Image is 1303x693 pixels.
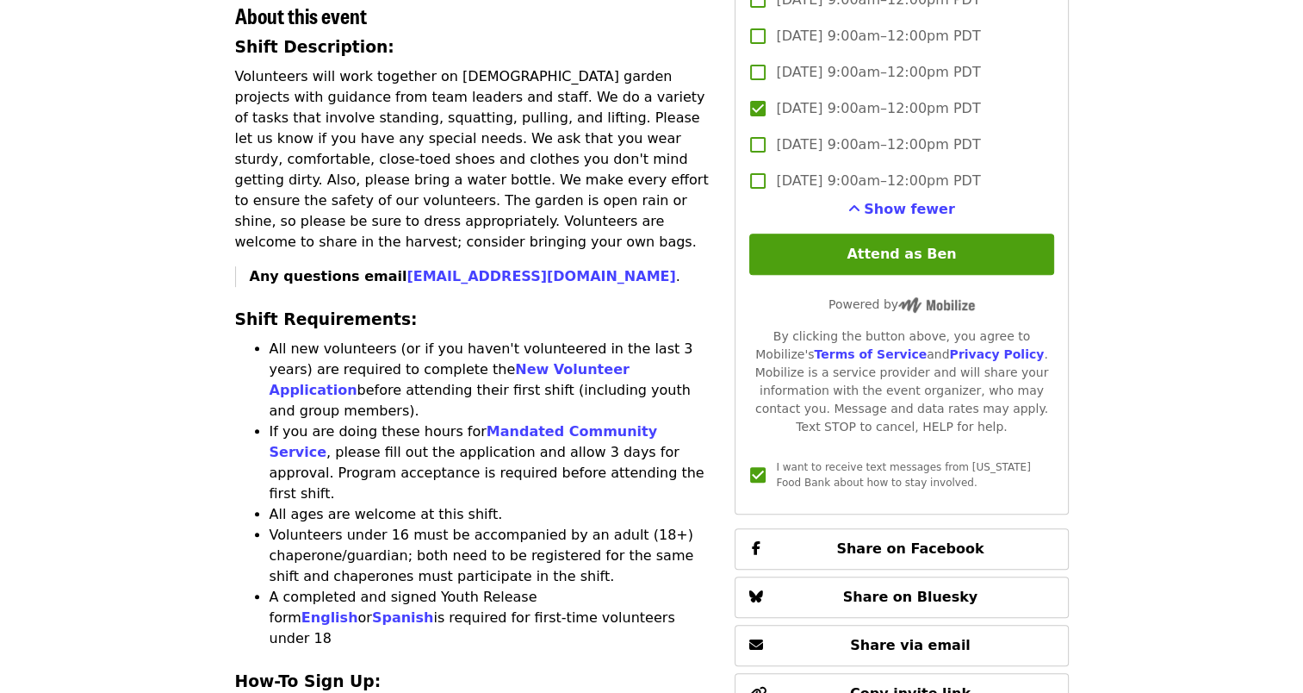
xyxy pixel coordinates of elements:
[735,528,1068,570] button: Share on Facebook
[235,38,394,56] strong: Shift Description:
[898,297,975,313] img: Powered by Mobilize
[776,461,1030,489] span: I want to receive text messages from [US_STATE] Food Bank about how to stay involved.
[776,171,980,191] span: [DATE] 9:00am–12:00pm PDT
[749,328,1053,436] div: By clicking the button above, you agree to Mobilize's and . Mobilize is a service provider and wi...
[776,98,980,119] span: [DATE] 9:00am–12:00pm PDT
[850,637,971,653] span: Share via email
[776,134,980,155] span: [DATE] 9:00am–12:00pm PDT
[814,347,927,361] a: Terms of Service
[776,62,980,83] span: [DATE] 9:00am–12:00pm PDT
[235,66,715,253] p: Volunteers will work together on [DEMOGRAPHIC_DATA] garden projects with guidance from team leade...
[250,268,676,284] strong: Any questions email
[270,361,630,398] a: New Volunteer Application
[836,540,983,557] span: Share on Facebook
[270,504,715,525] li: All ages are welcome at this shift.
[270,421,715,504] li: If you are doing these hours for , please fill out the application and allow 3 days for approval....
[235,310,418,328] strong: Shift Requirements:
[828,297,975,311] span: Powered by
[864,201,955,217] span: Show fewer
[949,347,1044,361] a: Privacy Policy
[250,266,715,287] p: .
[270,587,715,649] li: A completed and signed Youth Release form or is required for first-time volunteers under 18
[735,625,1068,666] button: Share via email
[270,525,715,587] li: Volunteers under 16 must be accompanied by an adult (18+) chaperone/guardian; both need to be reg...
[235,672,382,690] strong: How-To Sign Up:
[749,234,1053,275] button: Attend as Ben
[848,199,955,220] button: See more timeslots
[270,339,715,421] li: All new volunteers (or if you haven't volunteered in the last 3 years) are required to complete t...
[776,26,980,47] span: [DATE] 9:00am–12:00pm PDT
[301,609,358,626] a: English
[843,589,978,605] span: Share on Bluesky
[372,609,434,626] a: Spanish
[735,577,1068,618] button: Share on Bluesky
[406,268,675,284] a: [EMAIL_ADDRESS][DOMAIN_NAME]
